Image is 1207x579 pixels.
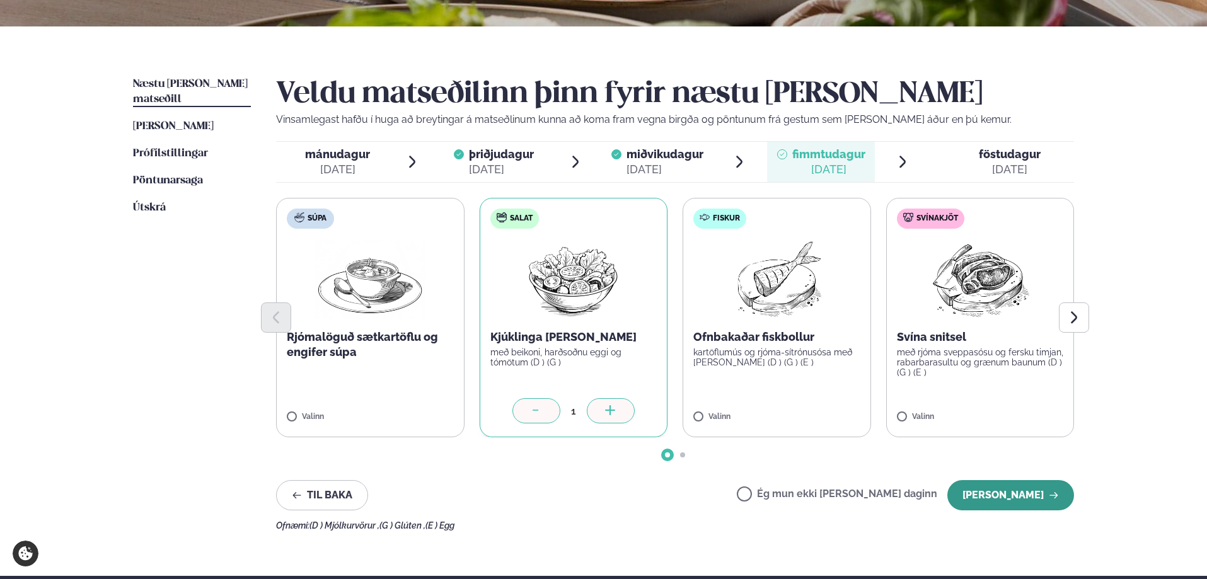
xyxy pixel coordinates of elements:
[305,147,370,161] span: mánudagur
[294,212,304,222] img: soup.svg
[490,330,657,345] p: Kjúklinga [PERSON_NAME]
[693,347,860,367] p: kartöflumús og rjóma-sítrónusósa með [PERSON_NAME] (D ) (G ) (E )
[665,452,670,457] span: Go to slide 1
[897,347,1064,377] p: með rjóma sveppasósu og fersku timjan, rabarbarasultu og grænum baunum (D ) (G ) (E )
[287,330,454,360] p: Rjómalöguð sætkartöflu og engifer súpa
[469,147,534,161] span: þriðjudagur
[517,239,629,319] img: Salad.png
[133,79,248,105] span: Næstu [PERSON_NAME] matseðill
[792,147,865,161] span: fimmtudagur
[510,214,533,224] span: Salat
[133,119,214,134] a: [PERSON_NAME]
[693,330,860,345] p: Ofnbakaðar fiskbollur
[379,520,425,530] span: (G ) Glúten ,
[979,162,1041,177] div: [DATE]
[947,480,1074,510] button: [PERSON_NAME]
[979,147,1041,161] span: föstudagur
[133,175,203,186] span: Pöntunarsaga
[903,212,913,222] img: pork.svg
[627,162,703,177] div: [DATE]
[315,239,425,319] img: Soup.png
[792,162,865,177] div: [DATE]
[469,162,534,177] div: [DATE]
[276,112,1074,127] p: Vinsamlegast hafðu í huga að breytingar á matseðlinum kunna að koma fram vegna birgða og pöntunum...
[1059,302,1089,333] button: Next slide
[305,162,370,177] div: [DATE]
[713,214,740,224] span: Fiskur
[627,147,703,161] span: miðvikudagur
[133,121,214,132] span: [PERSON_NAME]
[680,452,685,457] span: Go to slide 2
[497,212,507,222] img: salad.svg
[13,541,38,566] a: Cookie settings
[133,148,208,159] span: Prófílstillingar
[276,77,1074,112] h2: Veldu matseðilinn þinn fyrir næstu [PERSON_NAME]
[309,520,379,530] span: (D ) Mjólkurvörur ,
[916,214,958,224] span: Svínakjöt
[721,239,833,319] img: Fish.png
[276,520,1074,530] div: Ofnæmi:
[133,200,166,215] a: Útskrá
[133,77,251,107] a: Næstu [PERSON_NAME] matseðill
[897,330,1064,345] p: Svína snitsel
[490,347,657,367] p: með beikoni, harðsoðnu eggi og tómötum (D ) (G )
[700,212,710,222] img: fish.svg
[133,173,203,188] a: Pöntunarsaga
[924,239,1036,319] img: Pork-Meat.png
[261,302,291,333] button: Previous slide
[308,214,326,224] span: Súpa
[133,202,166,213] span: Útskrá
[276,480,368,510] button: Til baka
[133,146,208,161] a: Prófílstillingar
[425,520,454,530] span: (E ) Egg
[560,404,587,418] div: 1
